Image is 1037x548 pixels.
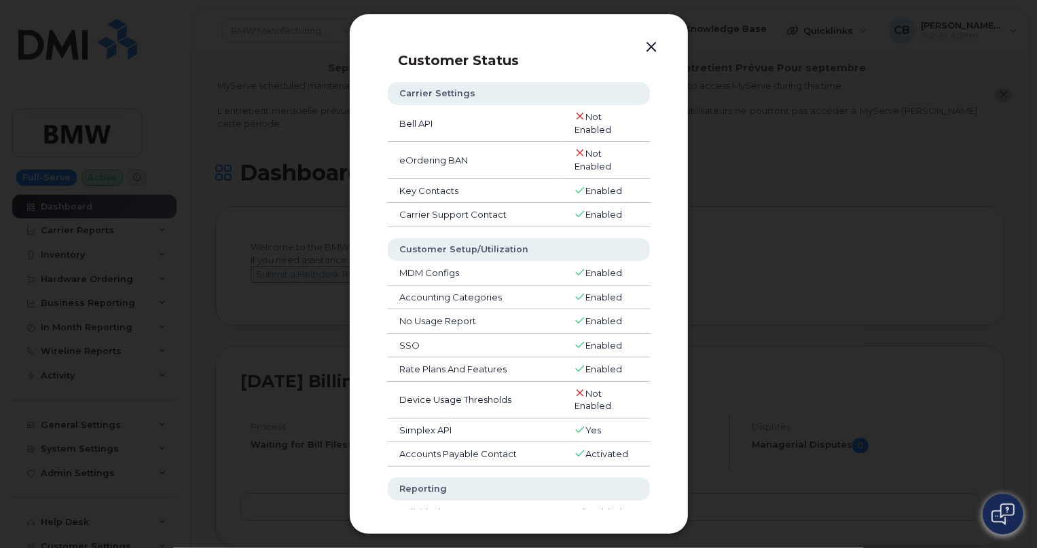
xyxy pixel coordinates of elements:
td: Accounts Payable Contact [388,442,562,467]
span: Enabled [585,364,622,374]
th: Reporting [388,477,650,501]
p: Customer Status [399,52,663,68]
span: Activated [585,448,628,459]
td: Bell API [388,105,562,142]
span: Not Enabled [575,148,611,172]
td: Rate Plans And Features [388,357,562,382]
span: Not Enabled [575,388,611,412]
td: eOrdering BAN [388,142,562,178]
span: Enabled [585,267,622,278]
td: MDM Configs [388,261,562,286]
img: Open chat [991,503,1015,525]
td: Key Contacts [388,179,562,203]
td: No Usage Report [388,309,562,334]
th: Customer Setup/Utilization [388,238,650,261]
td: Carrier Support Contact [388,203,562,227]
td: Accounting Categories [388,286,562,310]
span: Enabled [585,340,622,351]
td: Individual Report [388,501,562,525]
span: Enabled [585,209,622,220]
span: Enabled [585,292,622,302]
td: SSO [388,334,562,358]
span: Enabled [585,315,622,326]
span: Not Enabled [575,111,611,135]
span: Yes [585,425,601,435]
span: Enabled [585,507,622,517]
span: Enabled [585,185,622,196]
td: Device Usage Thresholds [388,382,562,418]
th: Carrier Settings [388,82,650,105]
td: Simplex API [388,418,562,443]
